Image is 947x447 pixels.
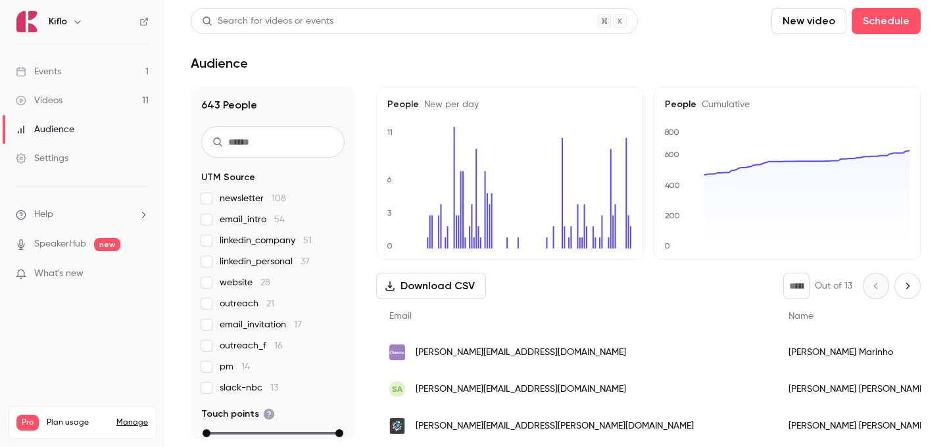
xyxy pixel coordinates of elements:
p: Out of 13 [815,279,852,293]
text: 800 [664,128,679,137]
text: 600 [664,150,679,159]
text: 0 [387,241,393,250]
h1: Audience [191,55,248,71]
text: 11 [387,128,393,137]
span: Help [34,208,53,222]
span: 17 [294,320,302,329]
span: linkedin_company [220,234,312,247]
a: Manage [116,417,148,428]
div: [PERSON_NAME] [PERSON_NAME] [775,408,940,444]
span: website [220,276,270,289]
span: newsletter [220,192,286,205]
span: 28 [260,278,270,287]
text: 200 [665,211,680,220]
h6: Kiflo [49,15,67,28]
div: [PERSON_NAME] [PERSON_NAME] [775,371,940,408]
button: Next page [894,273,921,299]
span: Touch points [201,408,275,421]
div: Audience [16,123,74,136]
span: linkedin_personal [220,255,310,268]
span: email_invitation [220,318,302,331]
li: help-dropdown-opener [16,208,149,222]
span: UTM Source [201,171,255,184]
a: SpeakerHub [34,237,86,251]
h1: 643 People [201,97,345,113]
div: [PERSON_NAME] Marinho [775,334,940,371]
span: 13 [270,383,278,392]
span: [PERSON_NAME][EMAIL_ADDRESS][PERSON_NAME][DOMAIN_NAME] [416,419,694,433]
span: 108 [272,194,286,203]
button: New video [771,8,846,34]
span: What's new [34,267,84,281]
img: Kiflo [16,11,37,32]
button: Download CSV [376,273,486,299]
img: ovaledge.com [389,418,405,434]
span: 37 [301,257,310,266]
span: new [94,238,120,251]
div: Events [16,65,61,78]
text: 3 [387,208,392,218]
h5: People [387,98,632,111]
img: chamara.co [389,344,405,360]
h5: People [665,98,910,111]
span: 14 [241,362,250,371]
span: email_intro [220,213,285,226]
text: 0 [664,241,670,250]
div: max [335,429,343,437]
span: slack-nbc [220,381,278,394]
div: min [203,429,210,437]
span: outreach_f [220,339,283,352]
span: Pro [16,415,39,431]
span: New per day [419,100,479,109]
iframe: Noticeable Trigger [133,268,149,280]
text: 400 [665,181,680,190]
span: Plan usage [47,417,109,428]
span: SA [392,383,402,395]
span: outreach [220,297,274,310]
span: [PERSON_NAME][EMAIL_ADDRESS][DOMAIN_NAME] [416,383,626,396]
div: Videos [16,94,62,107]
div: Settings [16,152,68,165]
span: Name [789,312,813,321]
span: 21 [266,299,274,308]
button: Schedule [852,8,921,34]
span: Email [389,312,412,321]
div: Search for videos or events [202,14,333,28]
span: 16 [274,341,283,350]
span: 51 [303,236,312,245]
span: pm [220,360,250,373]
text: 6 [387,175,392,184]
span: Cumulative [696,100,750,109]
span: 54 [274,215,285,224]
span: [PERSON_NAME][EMAIL_ADDRESS][DOMAIN_NAME] [416,346,626,360]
